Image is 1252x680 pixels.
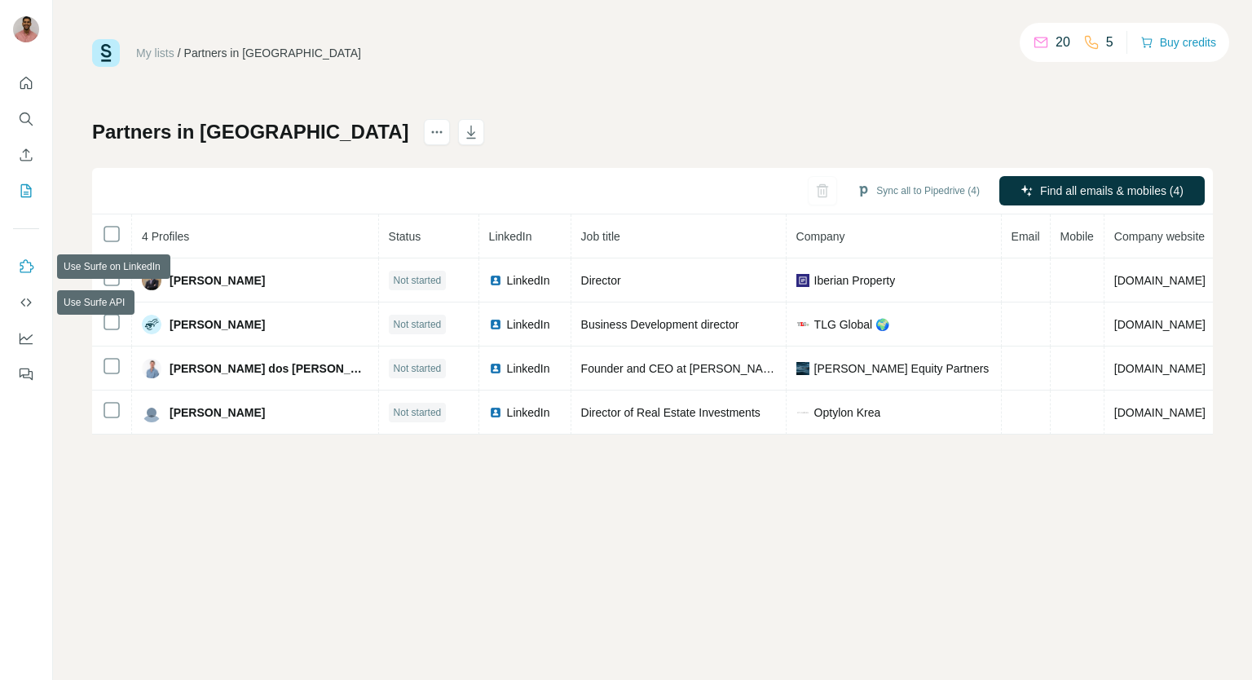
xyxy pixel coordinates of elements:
img: company-logo [796,362,809,375]
button: Dashboard [13,324,39,353]
span: 4 Profiles [142,230,189,243]
button: Find all emails & mobiles (4) [999,176,1205,205]
img: LinkedIn logo [489,362,502,375]
span: Company [796,230,845,243]
span: [DOMAIN_NAME] [1114,406,1206,419]
button: Feedback [13,360,39,389]
li: / [178,45,181,61]
span: Optylon Krea [814,404,881,421]
span: [PERSON_NAME] [170,404,265,421]
img: LinkedIn logo [489,318,502,331]
span: LinkedIn [507,360,550,377]
span: [PERSON_NAME] [170,316,265,333]
div: Partners in [GEOGRAPHIC_DATA] [184,45,361,61]
img: Avatar [142,403,161,422]
h1: Partners in [GEOGRAPHIC_DATA] [92,119,409,145]
img: LinkedIn logo [489,406,502,419]
span: Company website [1114,230,1205,243]
img: company-logo [796,318,809,331]
span: LinkedIn [507,404,550,421]
span: Status [389,230,421,243]
button: Sync all to Pipedrive (4) [845,179,991,203]
span: Iberian Property [814,272,896,289]
p: 20 [1056,33,1070,52]
span: Not started [394,273,442,288]
img: Avatar [13,16,39,42]
button: Use Surfe on LinkedIn [13,252,39,281]
button: actions [424,119,450,145]
span: Not started [394,361,442,376]
span: [PERSON_NAME] Equity Partners [814,360,990,377]
span: LinkedIn [489,230,532,243]
button: My lists [13,176,39,205]
span: LinkedIn [507,316,550,333]
button: Search [13,104,39,134]
span: Director [581,274,621,287]
img: Avatar [142,359,161,378]
span: Founder and CEO at [PERSON_NAME] Equity Partners [581,362,865,375]
img: company-logo [796,406,809,419]
span: Mobile [1060,230,1094,243]
a: My lists [136,46,174,60]
span: [DOMAIN_NAME] [1114,362,1206,375]
img: company-logo [796,274,809,287]
span: Not started [394,405,442,420]
img: Surfe Logo [92,39,120,67]
span: TLG Global 🌍 [814,316,889,333]
span: Director of Real Estate Investments [581,406,760,419]
p: 5 [1106,33,1113,52]
button: Use Surfe API [13,288,39,317]
span: [DOMAIN_NAME] [1114,274,1206,287]
span: [PERSON_NAME] [170,272,265,289]
span: [PERSON_NAME] dos [PERSON_NAME] [170,360,368,377]
button: Quick start [13,68,39,98]
img: Avatar [142,315,161,334]
span: LinkedIn [507,272,550,289]
span: Job title [581,230,620,243]
img: Avatar [142,271,161,290]
span: [DOMAIN_NAME] [1114,318,1206,331]
img: LinkedIn logo [489,274,502,287]
span: Business Development director [581,318,739,331]
span: Not started [394,317,442,332]
button: Enrich CSV [13,140,39,170]
button: Buy credits [1140,31,1216,54]
span: Find all emails & mobiles (4) [1040,183,1184,199]
span: Email [1012,230,1040,243]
